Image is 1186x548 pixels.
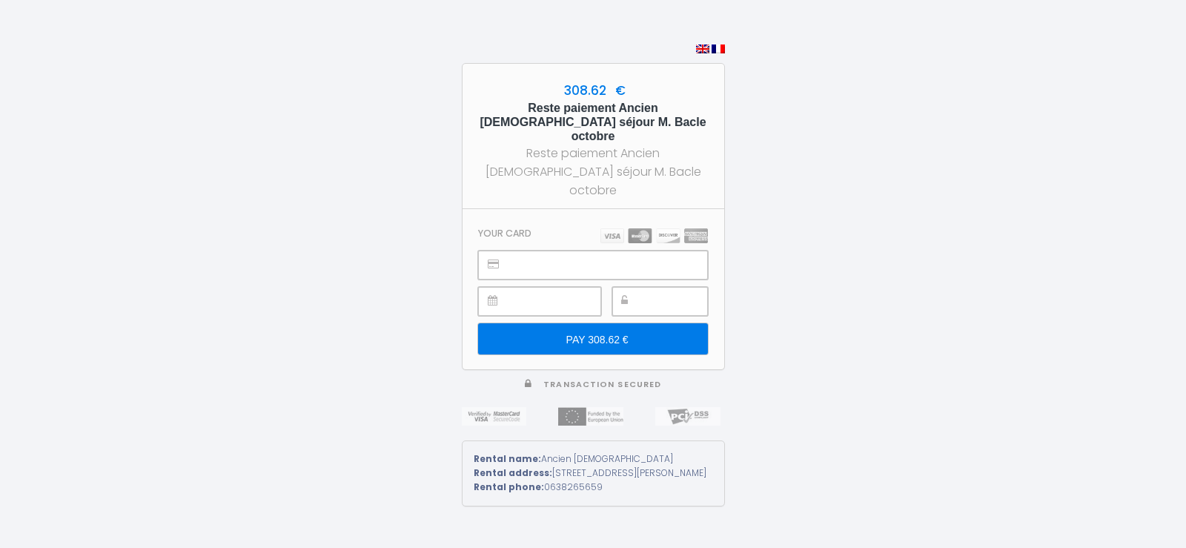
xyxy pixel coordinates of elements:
[474,452,713,466] div: Ancien [DEMOGRAPHIC_DATA]
[474,481,544,493] strong: Rental phone:
[712,44,725,53] img: fr.png
[560,82,626,99] span: 308.62 €
[543,379,661,390] span: Transaction secured
[474,466,552,479] strong: Rental address:
[474,481,713,495] div: 0638265659
[600,228,708,243] img: carts.png
[478,323,707,354] input: PAY 308.62 €
[511,251,706,279] iframe: Secure payment input frame
[476,144,711,199] div: Reste paiement Ancien [DEMOGRAPHIC_DATA] séjour M. Bacle octobre
[646,288,707,315] iframe: Secure payment input frame
[478,228,531,239] h3: Your card
[474,466,713,481] div: [STREET_ADDRESS][PERSON_NAME]
[476,101,711,144] h5: Reste paiement Ancien [DEMOGRAPHIC_DATA] séjour M. Bacle octobre
[696,44,709,53] img: en.png
[511,288,600,315] iframe: Secure payment input frame
[474,452,541,465] strong: Rental name:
